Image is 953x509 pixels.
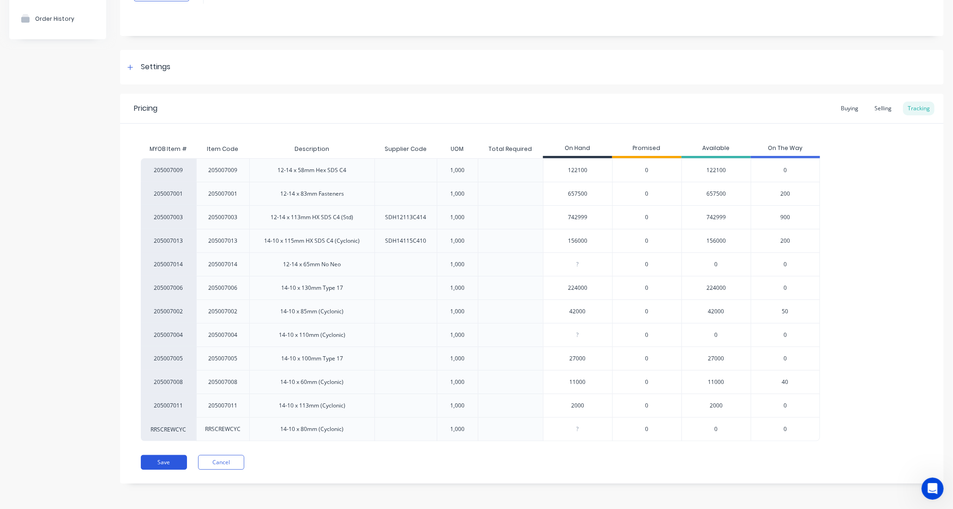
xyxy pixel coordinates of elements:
[141,323,196,347] div: 205007004
[209,260,238,269] div: 205007014
[922,478,944,500] iframe: Intercom live chat
[780,213,790,222] span: 900
[450,190,464,198] div: 1,000
[450,401,464,410] div: 1,000
[543,182,612,205] div: 657500
[543,229,612,252] div: 156000
[9,7,106,30] button: Order History
[385,213,426,222] div: SDH12113C414
[141,455,187,470] button: Save
[450,260,464,269] div: 1,000
[450,331,464,339] div: 1,000
[784,331,787,339] span: 0
[682,158,751,182] div: 122100
[682,370,751,394] div: 11000
[645,237,649,245] span: 0
[385,237,426,245] div: SDH14115C410
[784,354,787,363] span: 0
[141,394,196,417] div: 205007011
[645,425,649,433] span: 0
[450,307,464,316] div: 1,000
[543,206,612,229] div: 742999
[682,323,751,347] div: 0
[780,190,790,198] span: 200
[450,213,464,222] div: 1,000
[870,102,896,115] div: Selling
[450,284,464,292] div: 1,000
[645,213,649,222] span: 0
[543,418,612,441] div: ?
[751,140,820,158] div: On The Way
[543,276,612,299] div: 224000
[645,284,649,292] span: 0
[141,182,196,205] div: 205007001
[780,237,790,245] span: 200
[281,354,343,363] div: 14-10 x 100mm Type 17
[209,190,238,198] div: 205007001
[209,166,238,174] div: 205007009
[543,300,612,323] div: 42000
[271,213,354,222] div: 12-14 x 113mm HX SDS C4 (Std)
[200,138,246,161] div: Item Code
[682,394,751,417] div: 2000
[287,138,337,161] div: Description
[141,347,196,370] div: 205007005
[450,378,464,386] div: 1,000
[450,425,464,433] div: 1,000
[281,284,343,292] div: 14-10 x 130mm Type 17
[278,166,347,174] div: 12-14 x 58mm Hex SDS C4
[543,159,612,182] div: 122100
[141,158,196,182] div: 205007009
[612,140,682,158] div: Promised
[645,331,649,339] span: 0
[279,331,345,339] div: 14-10 x 110mm (Cyclonic)
[281,378,344,386] div: 14-10 x 60mm (Cyclonic)
[682,205,751,229] div: 742999
[682,140,751,158] div: Available
[682,347,751,370] div: 27000
[283,260,341,269] div: 12-14 x 65mm No Neo
[198,455,244,470] button: Cancel
[209,354,238,363] div: 205007005
[281,307,344,316] div: 14-10 x 85mm (Cyclonic)
[209,237,238,245] div: 205007013
[209,378,238,386] div: 205007008
[645,307,649,316] span: 0
[443,138,471,161] div: UOM
[543,253,612,276] div: ?
[784,260,787,269] span: 0
[784,166,787,174] span: 0
[205,425,241,433] div: RRSCREWCYC
[543,140,612,158] div: On Hand
[682,182,751,205] div: 657500
[141,229,196,252] div: 205007013
[836,102,863,115] div: Buying
[682,276,751,299] div: 224000
[280,190,344,198] div: 12-14 x 83mm Fasteners
[903,102,935,115] div: Tracking
[543,323,612,347] div: ?
[645,401,649,410] span: 0
[141,417,196,441] div: RRSCREWCYC
[450,166,464,174] div: 1,000
[645,190,649,198] span: 0
[682,299,751,323] div: 42000
[141,370,196,394] div: 205007008
[782,378,789,386] span: 40
[645,354,649,363] span: 0
[645,378,649,386] span: 0
[209,307,238,316] div: 205007002
[35,15,74,22] div: Order History
[281,425,344,433] div: 14-10 x 80mm (Cyclonic)
[682,252,751,276] div: 0
[782,307,789,316] span: 50
[682,229,751,252] div: 156000
[141,61,170,73] div: Settings
[645,260,649,269] span: 0
[209,331,238,339] div: 205007004
[377,138,434,161] div: Supplier Code
[141,276,196,299] div: 205007006
[784,401,787,410] span: 0
[141,299,196,323] div: 205007002
[543,371,612,394] div: 11000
